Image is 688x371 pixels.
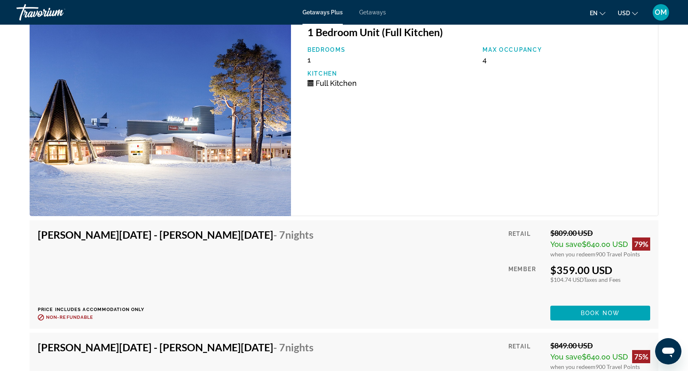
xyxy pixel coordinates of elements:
span: Non-refundable [46,315,93,320]
span: Book now [581,310,620,316]
span: USD [618,10,630,16]
button: User Menu [650,4,672,21]
img: Holiday Club Saariselka [30,17,291,216]
div: Member [508,264,544,300]
div: 75% [632,350,650,363]
a: Getaways [359,9,386,16]
div: Retail [508,341,544,370]
p: Kitchen [307,70,475,77]
button: Book now [550,306,650,320]
p: Price includes accommodation only [38,307,320,312]
div: $849.00 USD [550,341,650,350]
span: You save [550,240,582,249]
button: Change currency [618,7,638,19]
span: Taxes and Fees [584,276,621,283]
iframe: Bouton de lancement de la fenêtre de messagerie [655,338,681,364]
span: en [590,10,598,16]
p: Bedrooms [307,46,475,53]
span: $640.00 USD [582,353,628,361]
span: when you redeem [550,363,596,370]
span: when you redeem [550,251,596,258]
p: Max Occupancy [483,46,650,53]
div: $104.74 USD [550,276,650,283]
a: Getaways Plus [302,9,343,16]
span: OM [655,8,667,16]
h3: 1 Bedroom Unit (Full Kitchen) [307,26,650,38]
a: Travorium [16,2,99,23]
div: 79% [632,237,650,251]
span: - 7 [273,228,314,241]
span: 900 Travel Points [596,251,640,258]
span: 1 [307,55,311,64]
div: $809.00 USD [550,228,650,237]
span: - 7 [273,341,314,353]
span: 4 [483,55,487,64]
span: Nights [285,228,314,241]
div: Retail [508,228,544,258]
div: $359.00 USD [550,264,650,276]
span: You save [550,353,582,361]
h4: [PERSON_NAME][DATE] - [PERSON_NAME][DATE] [38,341,314,353]
span: Nights [285,341,314,353]
h4: [PERSON_NAME][DATE] - [PERSON_NAME][DATE] [38,228,314,241]
button: Change language [590,7,605,19]
span: $640.00 USD [582,240,628,249]
span: 900 Travel Points [596,363,640,370]
span: Full Kitchen [316,79,357,88]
